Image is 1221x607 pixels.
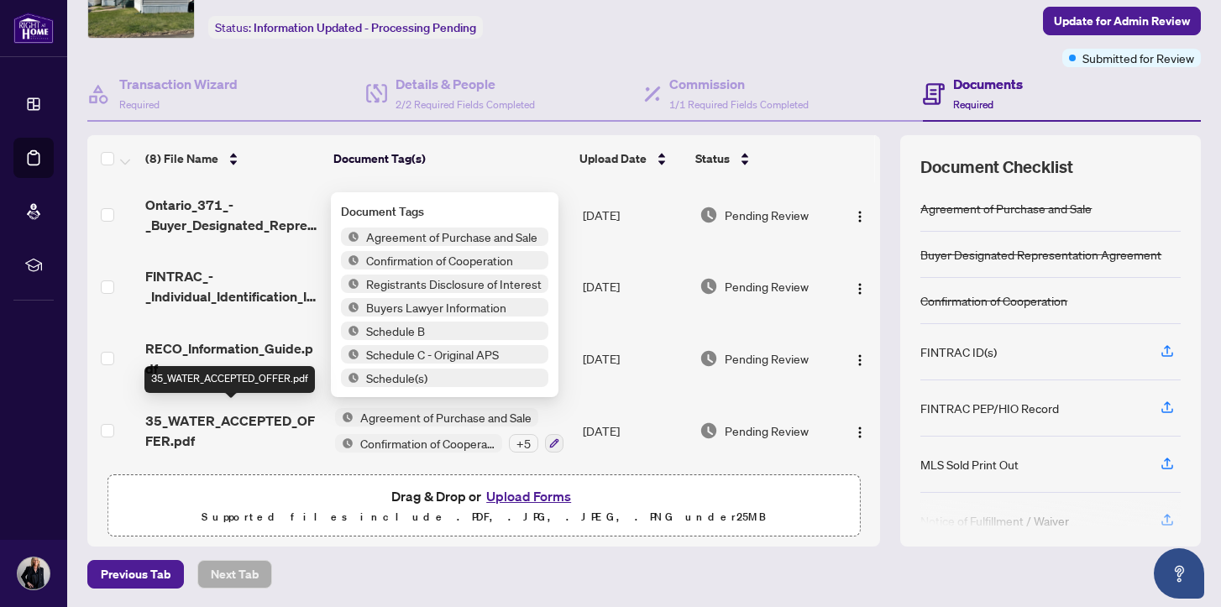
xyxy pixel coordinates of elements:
[920,399,1059,417] div: FINTRAC PEP/HIO Record
[573,135,689,182] th: Upload Date
[359,345,506,364] span: Schedule C - Original APS
[846,417,873,444] button: Logo
[145,411,321,451] span: 35_WATER_ACCEPTED_OFFER.pdf
[396,98,535,111] span: 2/2 Required Fields Completed
[359,251,520,269] span: Confirmation of Cooperation
[359,322,432,340] span: Schedule B
[145,266,321,306] span: FINTRAC_-_Individual_Identification_Information_Record.pdf
[846,345,873,372] button: Logo
[700,206,718,224] img: Document Status
[335,408,563,453] button: Status IconAgreement of Purchase and SaleStatus IconConfirmation of Cooperation+5
[853,282,867,296] img: Logo
[341,228,359,246] img: Status Icon
[208,16,483,39] div: Status:
[920,343,997,361] div: FINTRAC ID(s)
[341,298,359,317] img: Status Icon
[391,485,576,507] span: Drag & Drop or
[846,201,873,228] button: Logo
[700,421,718,440] img: Document Status
[145,195,321,235] span: Ontario_371_-_Buyer_Designated_Representation_Agreement_-_Authority_for_Purch.pdf
[579,149,647,168] span: Upload Date
[920,199,1092,217] div: Agreement of Purchase and Sale
[853,210,867,223] img: Logo
[725,206,809,224] span: Pending Review
[118,507,849,527] p: Supported files include .PDF, .JPG, .JPEG, .PNG under 25 MB
[396,74,535,94] h4: Details & People
[1154,548,1204,599] button: Open asap
[145,149,218,168] span: (8) File Name
[953,74,1023,94] h4: Documents
[846,273,873,300] button: Logo
[139,135,327,182] th: (8) File Name
[920,155,1073,179] span: Document Checklist
[341,322,359,340] img: Status Icon
[327,135,573,182] th: Document Tag(s)
[354,408,538,426] span: Agreement of Purchase and Sale
[119,74,238,94] h4: Transaction Wizard
[1054,8,1190,34] span: Update for Admin Review
[119,98,160,111] span: Required
[953,98,993,111] span: Required
[341,202,548,221] div: Document Tags
[481,485,576,507] button: Upload Forms
[335,408,354,426] img: Status Icon
[197,560,272,589] button: Next Tab
[920,291,1067,310] div: Confirmation of Cooperation
[725,421,809,440] span: Pending Review
[725,349,809,368] span: Pending Review
[18,557,50,589] img: Profile Icon
[359,275,548,293] span: Registrants Disclosure of Interest
[689,135,834,182] th: Status
[341,345,359,364] img: Status Icon
[695,149,730,168] span: Status
[145,338,321,379] span: RECO_Information_Guide.pdf
[669,74,809,94] h4: Commission
[341,251,359,269] img: Status Icon
[1043,7,1201,35] button: Update for Admin Review
[669,98,809,111] span: 1/1 Required Fields Completed
[254,20,476,35] span: Information Updated - Processing Pending
[341,275,359,293] img: Status Icon
[341,369,359,387] img: Status Icon
[576,322,693,395] td: [DATE]
[13,13,54,44] img: logo
[144,366,315,393] div: 35_WATER_ACCEPTED_OFFER.pdf
[87,560,184,589] button: Previous Tab
[1082,49,1194,67] span: Submitted for Review
[853,353,867,367] img: Logo
[354,434,502,453] span: Confirmation of Cooperation
[359,298,513,317] span: Buyers Lawyer Information
[335,434,354,453] img: Status Icon
[576,251,693,323] td: [DATE]
[359,369,434,387] span: Schedule(s)
[853,426,867,439] img: Logo
[359,228,544,246] span: Agreement of Purchase and Sale
[700,277,718,296] img: Document Status
[700,349,718,368] img: Document Status
[920,245,1161,264] div: Buyer Designated Representation Agreement
[576,395,693,467] td: [DATE]
[108,475,859,537] span: Drag & Drop orUpload FormsSupported files include .PDF, .JPG, .JPEG, .PNG under25MB
[725,277,809,296] span: Pending Review
[509,434,538,453] div: + 5
[101,561,170,588] span: Previous Tab
[920,455,1019,474] div: MLS Sold Print Out
[576,179,693,251] td: [DATE]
